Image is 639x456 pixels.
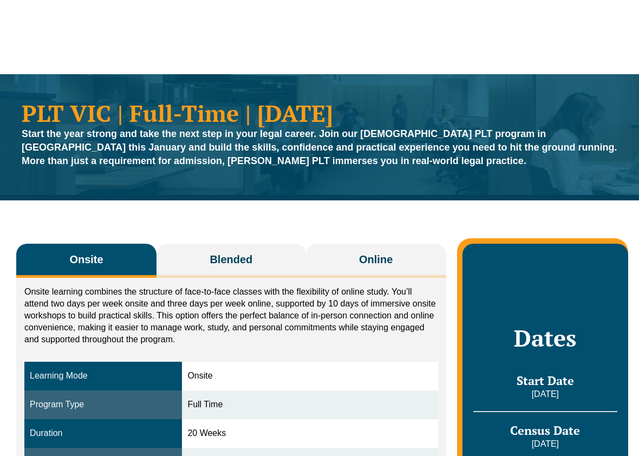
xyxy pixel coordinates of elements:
[473,324,617,351] h2: Dates
[30,427,177,440] div: Duration
[187,399,432,411] div: Full Time
[22,101,617,125] h1: PLT VIC | Full-Time | [DATE]
[517,373,574,388] span: Start Date
[473,438,617,450] p: [DATE]
[510,422,580,438] span: Census Date
[22,128,617,166] strong: Start the year strong and take the next step in your legal career. Join our [DEMOGRAPHIC_DATA] PL...
[210,252,252,267] span: Blended
[359,252,393,267] span: Online
[30,399,177,411] div: Program Type
[24,286,438,346] p: Onsite learning combines the structure of face-to-face classes with the flexibility of online stu...
[69,252,103,267] span: Onsite
[30,370,177,382] div: Learning Mode
[473,388,617,400] p: [DATE]
[187,427,432,440] div: 20 Weeks
[187,370,432,382] div: Onsite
